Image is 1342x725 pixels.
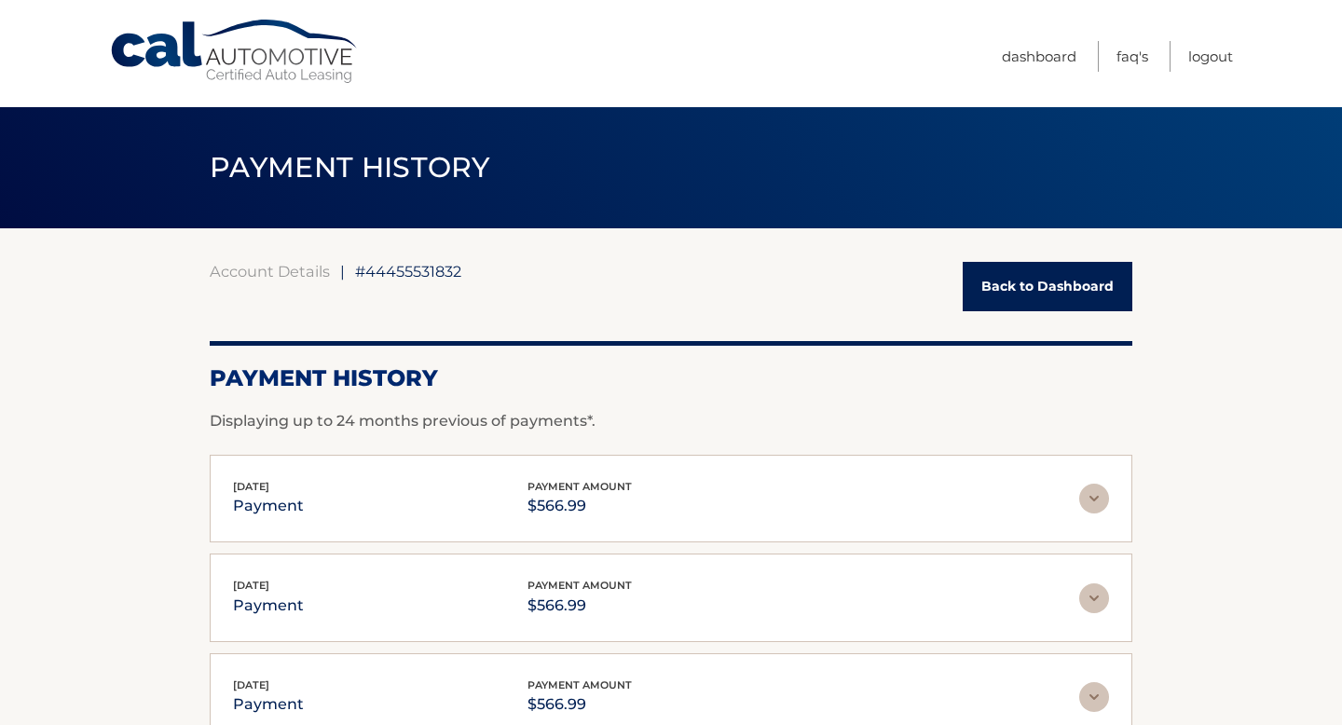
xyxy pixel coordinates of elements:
[527,678,632,691] span: payment amount
[210,150,490,185] span: PAYMENT HISTORY
[355,262,461,280] span: #44455531832
[527,579,632,592] span: payment amount
[233,493,304,519] p: payment
[1116,41,1148,72] a: FAQ's
[233,678,269,691] span: [DATE]
[527,493,632,519] p: $566.99
[233,593,304,619] p: payment
[527,480,632,493] span: payment amount
[340,262,345,280] span: |
[210,364,1132,392] h2: Payment History
[527,593,632,619] p: $566.99
[1079,682,1109,712] img: accordion-rest.svg
[233,480,269,493] span: [DATE]
[233,691,304,718] p: payment
[210,410,1132,432] p: Displaying up to 24 months previous of payments*.
[233,579,269,592] span: [DATE]
[1079,583,1109,613] img: accordion-rest.svg
[210,262,330,280] a: Account Details
[527,691,632,718] p: $566.99
[1188,41,1233,72] a: Logout
[109,19,361,85] a: Cal Automotive
[963,262,1132,311] a: Back to Dashboard
[1002,41,1076,72] a: Dashboard
[1079,484,1109,513] img: accordion-rest.svg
